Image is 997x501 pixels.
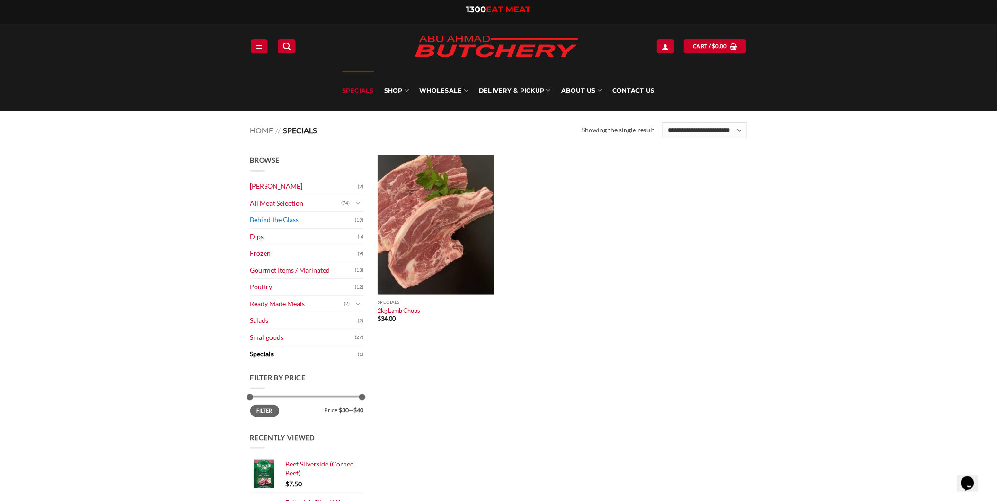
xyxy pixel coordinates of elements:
[250,373,306,381] span: Filter by price
[467,4,531,15] a: 1300EAT MEAT
[250,433,316,441] span: Recently Viewed
[378,315,396,322] bdi: 34.00
[250,156,280,164] span: Browse
[355,263,364,277] span: (13)
[712,43,727,49] bdi: 0.00
[384,71,409,111] a: SHOP
[286,480,302,488] bdi: 7.50
[278,39,296,53] a: Search
[250,346,358,363] a: Specials
[251,39,268,53] a: Menu
[250,178,358,195] a: [PERSON_NAME]
[286,460,354,476] span: Beef Silverside (Corned Beef)
[355,280,364,294] span: (12)
[355,213,364,227] span: (19)
[684,39,746,53] a: View cart
[486,4,531,15] span: EAT MEAT
[358,347,364,362] span: (1)
[358,180,364,194] span: (2)
[283,126,317,135] span: Specials
[250,262,355,279] a: Gourmet Items / Marinated
[342,71,374,111] a: Specials
[250,296,344,312] a: Ready Made Meals
[250,195,342,212] a: All Meat Selection
[250,279,355,295] a: Poultry
[358,247,364,261] span: (9)
[358,230,364,244] span: (5)
[286,480,290,488] span: $
[342,196,350,210] span: (74)
[378,155,494,295] img: Lamb_forequarter_Chops (per 1Kg)
[275,126,281,135] span: //
[355,330,364,345] span: (27)
[339,406,349,414] span: $30
[662,122,747,138] select: Shop order
[582,125,654,136] p: Showing the single result
[712,42,715,51] span: $
[344,297,350,311] span: (2)
[479,71,551,111] a: Delivery & Pickup
[250,405,279,417] button: Filter
[353,198,364,208] button: Toggle
[378,307,420,314] a: 2kg Lamb Chops
[286,460,364,477] a: Beef Silverside (Corned Beef)
[353,299,364,309] button: Toggle
[957,463,988,492] iframe: chat widget
[250,329,355,346] a: Smallgoods
[354,406,364,414] span: $40
[693,42,727,51] span: Cart /
[250,312,358,329] a: Salads
[406,29,586,65] img: Abu Ahmad Butchery
[561,71,602,111] a: About Us
[467,4,486,15] span: 1300
[378,300,494,305] p: Specials
[657,39,674,53] a: Login
[612,71,655,111] a: Contact Us
[419,71,468,111] a: Wholesale
[250,229,358,245] a: Dips
[250,126,274,135] a: Home
[250,245,358,262] a: Frozen
[358,314,364,328] span: (2)
[250,212,355,228] a: Behind the Glass
[250,405,364,413] div: Price: —
[378,315,381,322] span: $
